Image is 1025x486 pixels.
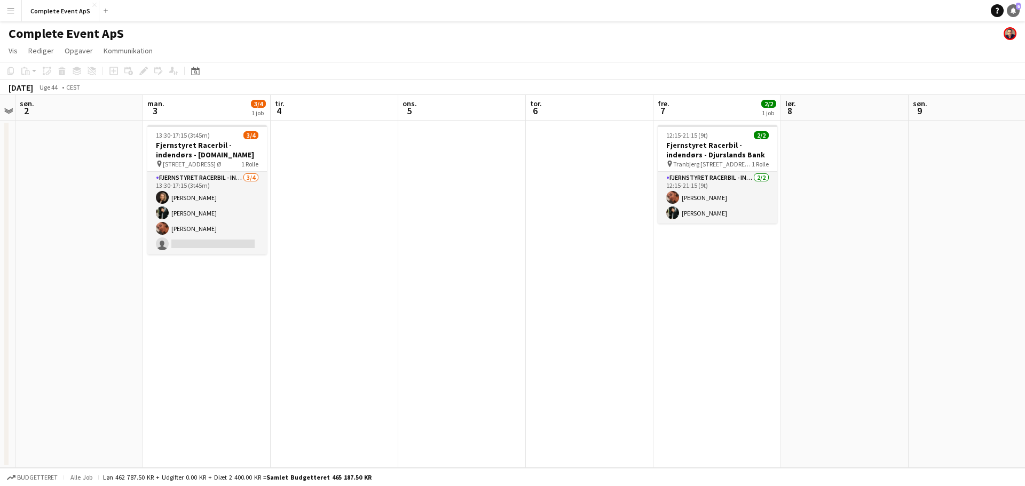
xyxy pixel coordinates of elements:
a: Vis [4,44,22,58]
span: 2 [18,105,34,117]
div: [DATE] [9,82,33,93]
span: 1 Rolle [752,160,769,168]
span: Rediger [28,46,54,55]
app-user-avatar: Christian Brøckner [1004,27,1016,40]
span: Tranbjerg [STREET_ADDRESS] [673,160,752,168]
a: Kommunikation [99,44,157,58]
div: 1 job [251,109,265,117]
span: søn. [913,99,927,108]
span: 1 Rolle [241,160,258,168]
span: man. [147,99,164,108]
h1: Complete Event ApS [9,26,124,42]
app-card-role: Fjernstyret Racerbil - indendørs3/413:30-17:15 (3t45m)[PERSON_NAME][PERSON_NAME][PERSON_NAME] [147,172,267,254]
app-job-card: 13:30-17:15 (3t45m)3/4Fjernstyret Racerbil - indendørs - [DOMAIN_NAME] [STREET_ADDRESS] Ø1 RolleF... [147,125,267,254]
span: 9 [911,105,927,117]
span: 2/2 [754,131,769,139]
span: 4 [273,105,285,117]
h3: Fjernstyret Racerbil - indendørs - [DOMAIN_NAME] [147,140,267,160]
span: søn. [20,99,34,108]
span: 6 [1016,3,1021,10]
span: Uge 44 [35,83,62,91]
span: Alle job [68,473,94,481]
h3: Fjernstyret Racerbil - indendørs - Djurslands Bank [658,140,777,160]
span: 8 [784,105,796,117]
span: 5 [401,105,417,117]
span: 6 [529,105,542,117]
span: [STREET_ADDRESS] Ø [163,160,221,168]
span: 13:30-17:15 (3t45m) [156,131,210,139]
span: 3 [146,105,164,117]
a: Opgaver [60,44,97,58]
div: Løn 462 787.50 KR + Udgifter 0.00 KR + Diæt 2 400.00 KR = [103,473,372,481]
span: Samlet budgetteret 465 187.50 KR [266,473,372,481]
span: Kommunikation [104,46,153,55]
span: Vis [9,46,18,55]
div: CEST [66,83,80,91]
button: Budgetteret [5,472,59,483]
app-card-role: Fjernstyret Racerbil - indendørs2/212:15-21:15 (9t)[PERSON_NAME][PERSON_NAME] [658,172,777,224]
span: tor. [530,99,542,108]
span: fre. [658,99,669,108]
a: 6 [1007,4,1020,17]
span: tir. [275,99,285,108]
span: Budgetteret [17,474,58,481]
span: 3/4 [251,100,266,108]
app-job-card: 12:15-21:15 (9t)2/2Fjernstyret Racerbil - indendørs - Djurslands Bank Tranbjerg [STREET_ADDRESS]1... [658,125,777,224]
span: ons. [403,99,417,108]
span: lør. [785,99,796,108]
span: 7 [656,105,669,117]
div: 1 job [762,109,776,117]
button: Complete Event ApS [22,1,99,21]
span: 12:15-21:15 (9t) [666,131,708,139]
a: Rediger [24,44,58,58]
span: 2/2 [761,100,776,108]
span: Opgaver [65,46,93,55]
span: 3/4 [243,131,258,139]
